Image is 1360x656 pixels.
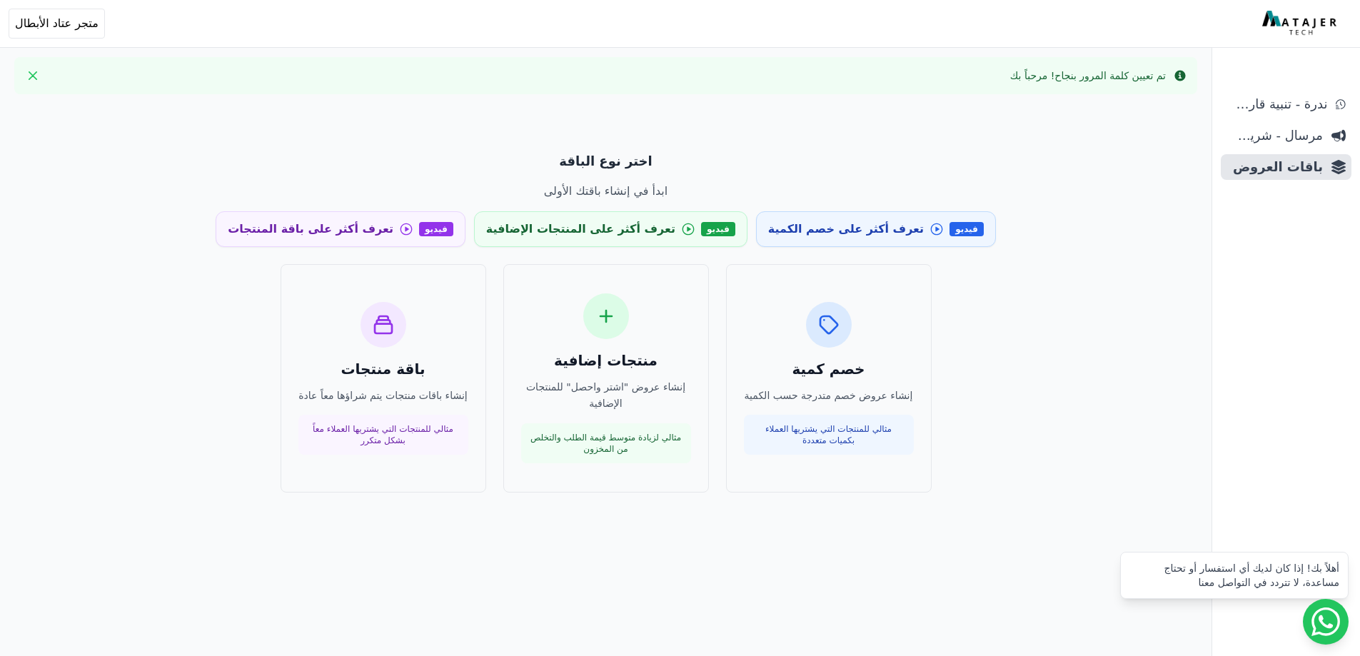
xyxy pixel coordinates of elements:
[756,211,996,247] a: فيديو تعرف أكثر على خصم الكمية
[521,350,691,370] h3: منتجات إضافية
[768,221,924,238] span: تعرف أكثر على خصم الكمية
[1226,94,1327,114] span: ندرة - تنبية قارب علي النفاذ
[9,9,105,39] button: متجر عتاد الأبطال
[752,423,905,446] p: مثالي للمنتجات التي يشتريها العملاء بكميات متعددة
[1226,126,1323,146] span: مرسال - شريط دعاية
[474,211,747,247] a: فيديو تعرف أكثر على المنتجات الإضافية
[744,359,914,379] h3: خصم كمية
[216,211,465,247] a: فيديو تعرف أكثر على باقة المنتجات
[298,359,468,379] h3: باقة منتجات
[132,151,1080,171] p: اختر نوع الباقة
[486,221,675,238] span: تعرف أكثر على المنتجات الإضافية
[701,222,735,236] span: فيديو
[307,423,460,446] p: مثالي للمنتجات التي يشتريها العملاء معاً بشكل متكرر
[132,183,1080,200] p: ابدأ في إنشاء باقتك الأولى
[1226,157,1323,177] span: باقات العروض
[21,64,44,87] button: Close
[15,15,99,32] span: متجر عتاد الأبطال
[1010,69,1166,83] div: تم تعيين كلمة المرور بنجاح! مرحباً بك
[530,432,682,455] p: مثالي لزيادة متوسط قيمة الطلب والتخلص من المخزون
[521,379,691,412] p: إنشاء عروض "اشتر واحصل" للمنتجات الإضافية
[228,221,393,238] span: تعرف أكثر على باقة المنتجات
[298,388,468,404] p: إنشاء باقات منتجات يتم شراؤها معاً عادة
[1129,561,1339,590] div: أهلاً بك! إذا كان لديك أي استفسار أو تحتاج مساعدة، لا تتردد في التواصل معنا
[744,388,914,404] p: إنشاء عروض خصم متدرجة حسب الكمية
[1262,11,1340,36] img: MatajerTech Logo
[419,222,453,236] span: فيديو
[950,222,984,236] span: فيديو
